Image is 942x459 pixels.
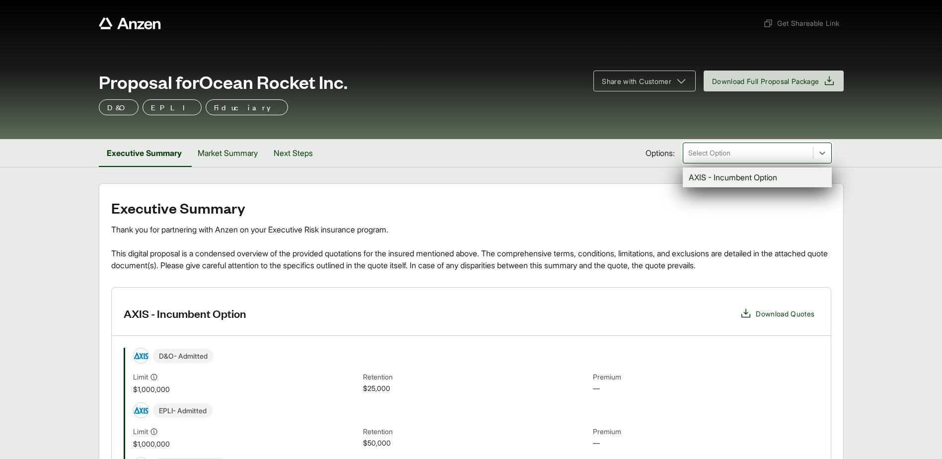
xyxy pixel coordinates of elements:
button: Executive Summary [99,139,190,167]
span: Premium [593,372,819,383]
div: AXIS - Incumbent Option [683,167,832,187]
button: Share with Customer [593,71,696,91]
button: Download Quotes [736,304,818,323]
p: D&O [107,101,130,113]
span: $25,000 [363,383,589,394]
h3: AXIS - Incumbent Option [124,306,246,321]
span: Proposal for Ocean Rocket Inc. [99,72,348,91]
span: $1,000,000 [133,439,359,449]
span: Download Quotes [756,308,814,319]
span: Options: [646,147,675,159]
p: Fiduciary [214,101,280,113]
p: EPLI [151,101,193,113]
span: Retention [363,372,589,383]
h2: Executive Summary [111,200,831,216]
button: Market Summary [190,139,266,167]
button: Get Shareable Link [759,14,843,32]
span: Limit [133,372,148,382]
span: Download Full Proposal Package [712,76,819,86]
span: Share with Customer [602,76,671,86]
span: EPLI - Admitted [153,403,213,418]
button: Download Full Proposal Package [704,71,844,91]
div: Thank you for partnering with Anzen on your Executive Risk insurance program. This digital propos... [111,224,831,271]
span: Premium [593,426,819,438]
button: Next Steps [266,139,321,167]
span: Get Shareable Link [763,18,839,28]
img: AXIS [134,348,148,363]
span: D&O - Admitted [153,349,214,363]
span: $50,000 [363,438,589,449]
span: — [593,383,819,394]
span: Retention [363,426,589,438]
span: — [593,438,819,449]
span: Limit [133,426,148,437]
img: AXIS [134,403,148,418]
a: Anzen website [99,17,161,29]
span: $1,000,000 [133,384,359,394]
